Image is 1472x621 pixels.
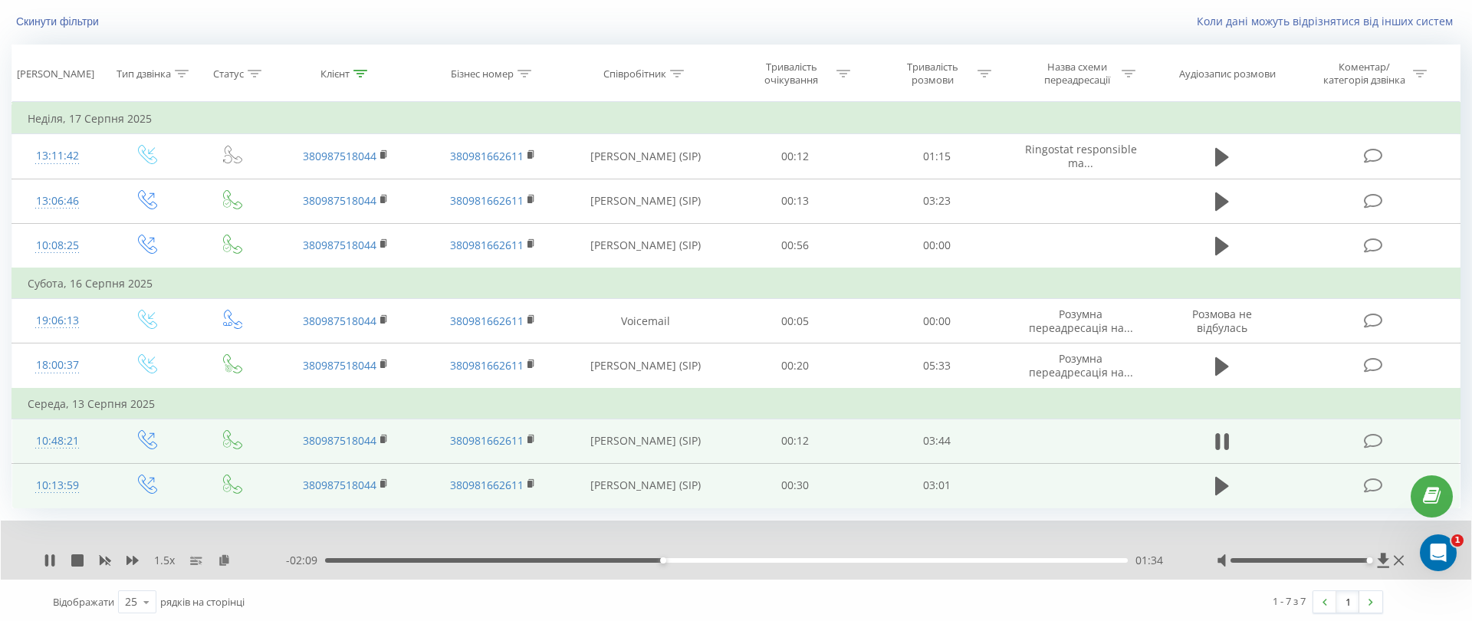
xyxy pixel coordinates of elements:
td: 00:12 [724,134,866,179]
td: 00:12 [724,419,866,463]
td: [PERSON_NAME] (SIP) [566,134,724,179]
span: рядків на сторінці [160,595,245,609]
div: 19:06:13 [28,306,87,336]
span: 1 [1451,534,1464,547]
td: Субота, 16 Серпня 2025 [12,268,1460,299]
td: 00:00 [866,223,1007,268]
td: [PERSON_NAME] (SIP) [566,343,724,389]
td: 03:01 [866,463,1007,508]
div: Клієнт [320,67,350,80]
span: Ringostat responsible ma... [1025,142,1137,170]
td: 00:30 [724,463,866,508]
td: 00:20 [724,343,866,389]
div: 25 [125,594,137,609]
div: Тривалість очікування [751,61,833,87]
td: [PERSON_NAME] (SIP) [566,179,724,223]
a: 380981662611 [450,433,524,448]
td: Неділя, 17 Серпня 2025 [12,103,1460,134]
td: [PERSON_NAME] (SIP) [566,419,724,463]
td: 03:44 [866,419,1007,463]
span: Відображати [53,595,114,609]
td: Voicemail [566,299,724,343]
a: 380987518044 [303,193,376,208]
span: 01:34 [1135,553,1163,568]
a: 380981662611 [450,193,524,208]
iframe: Intercom live chat [1420,534,1457,571]
td: 00:56 [724,223,866,268]
div: 10:08:25 [28,231,87,261]
a: 380981662611 [450,149,524,163]
div: 1 - 7 з 7 [1273,593,1306,609]
div: Назва схеми переадресації [1036,61,1118,87]
div: Аудіозапис розмови [1179,67,1276,80]
td: 00:00 [866,299,1007,343]
a: 380981662611 [450,478,524,492]
td: 05:33 [866,343,1007,389]
td: 00:13 [724,179,866,223]
td: [PERSON_NAME] (SIP) [566,223,724,268]
div: [PERSON_NAME] [17,67,94,80]
div: Тип дзвінка [117,67,171,80]
div: Accessibility label [660,557,666,563]
button: Скинути фільтри [11,15,107,28]
a: 380981662611 [450,358,524,373]
td: Середа, 13 Серпня 2025 [12,389,1460,419]
a: 380987518044 [303,478,376,492]
div: 13:06:46 [28,186,87,216]
a: 380987518044 [303,238,376,252]
td: 00:05 [724,299,866,343]
a: 380981662611 [450,314,524,328]
span: - 02:09 [286,553,325,568]
a: 380987518044 [303,314,376,328]
span: Розумна переадресація на... [1029,307,1133,335]
div: Accessibility label [1366,557,1372,563]
span: Розумна переадресація на... [1029,351,1133,379]
span: Розмова не відбулась [1192,307,1252,335]
a: 380987518044 [303,358,376,373]
div: 10:13:59 [28,471,87,501]
td: [PERSON_NAME] (SIP) [566,463,724,508]
td: 01:15 [866,134,1007,179]
a: Коли дані можуть відрізнятися вiд інших систем [1197,14,1460,28]
div: Коментар/категорія дзвінка [1319,61,1409,87]
div: 10:48:21 [28,426,87,456]
div: Бізнес номер [451,67,514,80]
td: 03:23 [866,179,1007,223]
div: Тривалість розмови [892,61,974,87]
div: Співробітник [603,67,666,80]
div: Статус [213,67,244,80]
div: 13:11:42 [28,141,87,171]
a: 380987518044 [303,433,376,448]
a: 380981662611 [450,238,524,252]
a: 380987518044 [303,149,376,163]
span: 1.5 x [154,553,175,568]
a: 1 [1336,591,1359,613]
div: 18:00:37 [28,350,87,380]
